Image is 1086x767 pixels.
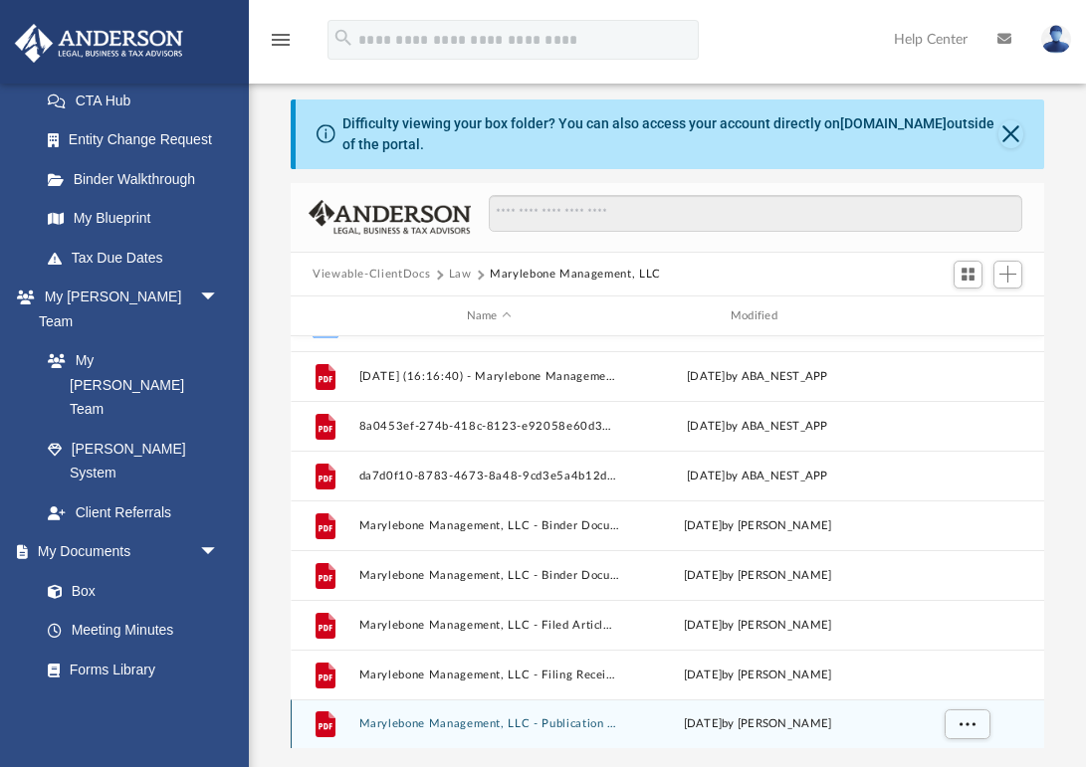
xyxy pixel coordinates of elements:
a: [PERSON_NAME] System [28,429,239,492]
div: [DATE] by [PERSON_NAME] [627,517,887,535]
button: Law [449,266,472,284]
a: [DOMAIN_NAME] [840,115,947,131]
img: User Pic [1041,25,1071,54]
button: 8a0453ef-274b-418c-8123-e92058e60d36.pdf [359,420,619,433]
div: [DATE] by [PERSON_NAME] [627,567,887,585]
div: Difficulty viewing your box folder? You can also access your account directly on outside of the p... [342,113,998,155]
i: menu [269,28,293,52]
button: Switch to Grid View [954,261,983,288]
a: Meeting Minutes [28,611,239,651]
a: menu [269,38,293,52]
div: [DATE] by [PERSON_NAME] [627,667,887,684]
div: id [896,307,1035,325]
div: grid [291,336,1044,749]
button: Viewable-ClientDocs [313,266,430,284]
a: My Blueprint [28,199,239,239]
div: [DATE] by ABA_NEST_APP [627,368,887,386]
span: arrow_drop_down [199,532,239,573]
button: Marylebone Management, LLC - Filed Articles.pdf [359,619,619,632]
a: Forms Library [28,650,229,689]
a: CTA Hub [28,81,249,120]
span: arrow_drop_down [199,278,239,318]
a: My Documentsarrow_drop_down [14,532,239,572]
button: da7d0f10-8783-4673-8a48-9cd3e5a4b12d.pdf [359,470,619,482]
div: id [300,307,349,325]
img: Anderson Advisors Platinum Portal [9,24,189,63]
div: [DATE] by [PERSON_NAME] [627,617,887,635]
div: [DATE] by [PERSON_NAME] [627,715,887,733]
button: Marylebone Management, LLC - Binder Documents - DocuSigned.pdf [359,519,619,532]
button: Marylebone Management, LLC - Publication Packet.pdf [359,718,619,731]
a: Notarize [28,689,239,729]
button: Marylebone Management, LLC [490,266,661,284]
button: Marylebone Management, LLC - Filing Receipt.pdf [359,669,619,681]
a: Entity Change Request [28,120,249,160]
a: My [PERSON_NAME] Teamarrow_drop_down [14,278,239,341]
a: My [PERSON_NAME] Team [28,341,229,430]
input: Search files and folders [489,195,1022,233]
a: Tax Due Dates [28,238,249,278]
button: Marylebone Management, LLC - Binder Documents.pdf [359,569,619,582]
button: Add [993,261,1023,288]
div: Modified [627,307,888,325]
a: Client Referrals [28,492,239,532]
button: Close [998,120,1023,148]
div: Name [358,307,619,325]
a: Binder Walkthrough [28,159,249,199]
button: [DATE] (16:16:40) - Marylebone Management, LLC - EIN Letter from IRS.pdf [359,370,619,383]
div: [DATE] by ABA_NEST_APP [627,418,887,436]
i: search [332,27,354,49]
div: [DATE] by ABA_NEST_APP [627,468,887,485]
a: Box [28,571,229,611]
